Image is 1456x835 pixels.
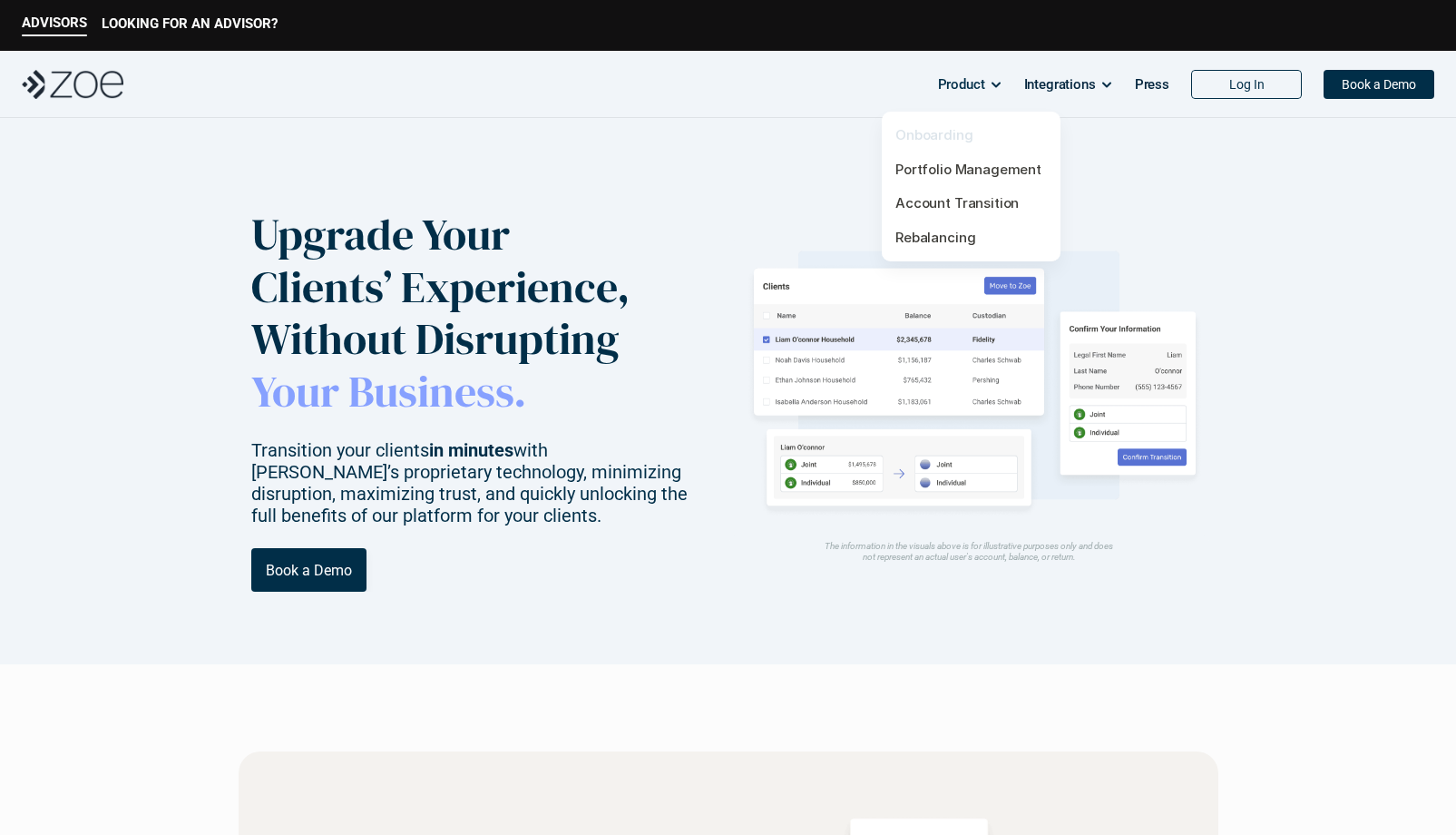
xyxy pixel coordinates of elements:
a: Onboarding [895,126,973,143]
a: Portfolio Management [895,161,1041,178]
p: LOOKING FOR AN ADVISOR? [102,15,278,32]
a: Log In [1191,70,1302,99]
a: Rebalancing [895,229,975,246]
p: Transition your clients with [PERSON_NAME]’s proprietary technology, minimizing disruption, maxim... [251,439,693,526]
p: Clients’ Experience, [251,261,693,314]
p: Book a Demo [1342,77,1416,93]
p: Upgrade Your [251,209,693,261]
em: not represent an actual user's account, balance, or return. [863,552,1076,562]
span: in minutes [429,439,513,461]
a: Account Transition [895,194,1019,211]
p: Log In [1229,77,1265,93]
p: ADVISORS [22,15,87,31]
p: Press [1135,71,1169,98]
em: The information in the visuals above is for illustrative purposes only and does [825,541,1113,551]
p: Integrations [1024,71,1096,98]
p: Without Disrupting [251,313,693,366]
p: Your Business. [251,366,693,418]
p: Product [938,71,985,98]
a: Book a Demo [251,548,366,592]
p: Book a Demo [266,562,352,579]
a: Book a Demo [1324,70,1434,99]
